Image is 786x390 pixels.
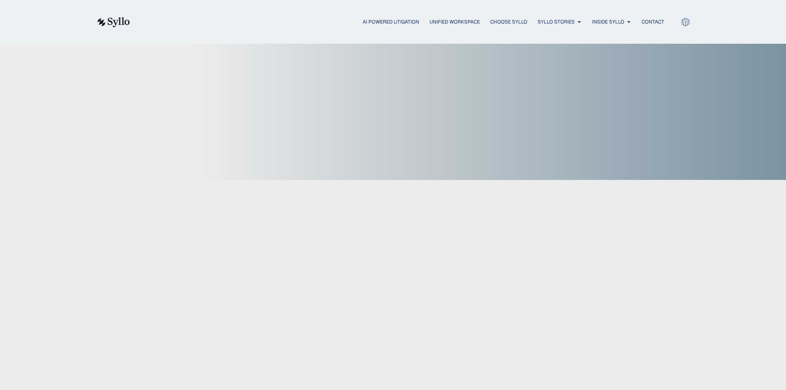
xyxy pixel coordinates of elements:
[538,18,575,26] a: Syllo Stories
[490,18,527,26] a: Choose Syllo
[363,18,419,26] a: AI Powered Litigation
[430,18,480,26] a: Unified Workspace
[96,17,130,27] img: syllo
[146,18,664,26] div: Menu Toggle
[146,18,664,26] nav: Menu
[592,18,624,26] a: Inside Syllo
[642,18,664,26] a: Contact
